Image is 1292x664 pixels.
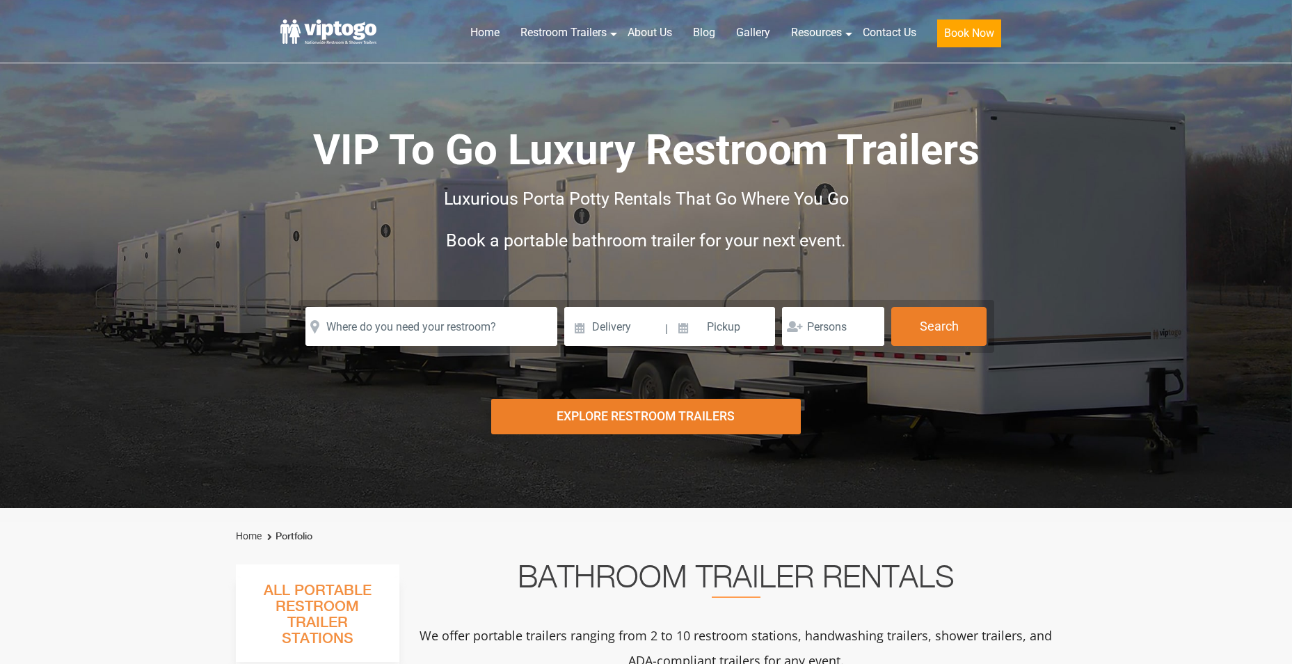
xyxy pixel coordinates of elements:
span: | [665,307,668,351]
a: Gallery [726,17,781,48]
li: Portfolio [264,528,312,545]
a: Restroom Trailers [510,17,617,48]
button: Book Now [937,19,1001,47]
h3: All Portable Restroom Trailer Stations [236,578,399,662]
a: About Us [617,17,683,48]
h2: Bathroom Trailer Rentals [418,564,1054,598]
a: Home [236,530,262,542]
input: Where do you need your restroom? [305,307,557,346]
input: Delivery [564,307,664,346]
span: Book a portable bathroom trailer for your next event. [446,230,846,251]
a: Contact Us [852,17,927,48]
a: Book Now [927,17,1012,56]
button: Search [891,307,987,346]
input: Pickup [670,307,776,346]
a: Resources [781,17,852,48]
span: Luxurious Porta Potty Rentals That Go Where You Go [444,189,849,209]
div: Explore Restroom Trailers [491,399,801,434]
a: Blog [683,17,726,48]
a: Home [460,17,510,48]
input: Persons [782,307,884,346]
span: VIP To Go Luxury Restroom Trailers [313,125,980,175]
